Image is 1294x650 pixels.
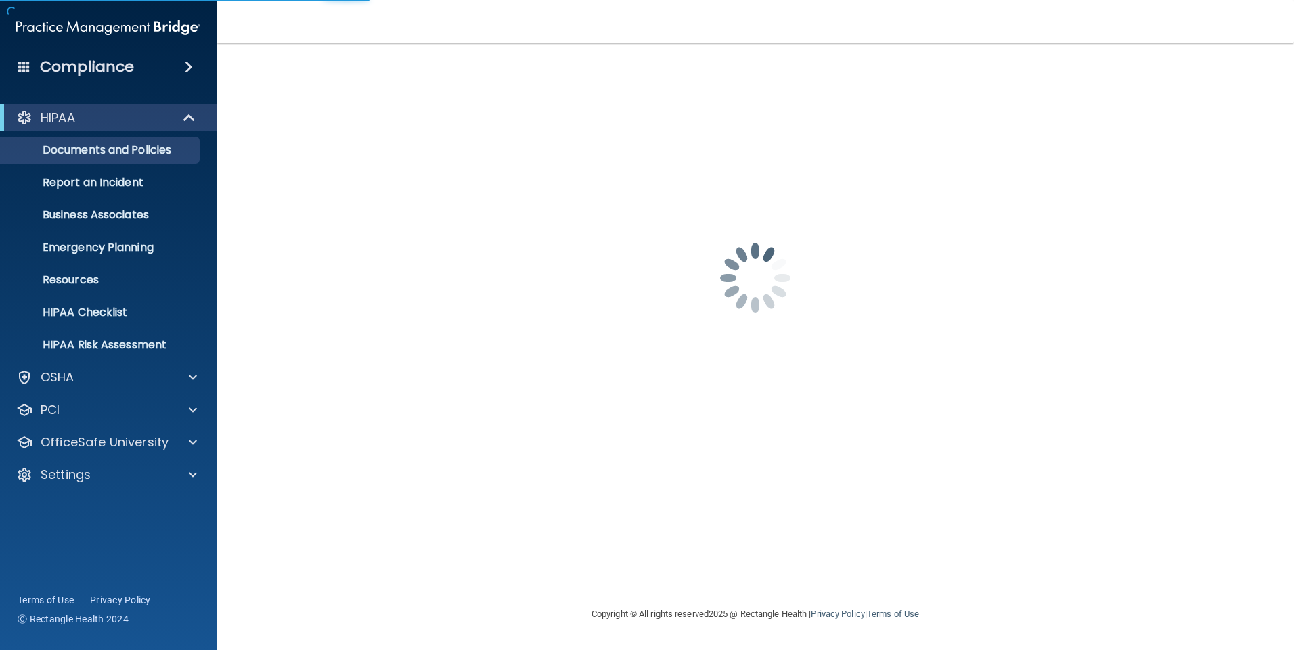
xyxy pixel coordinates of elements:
[18,593,74,607] a: Terms of Use
[16,402,197,418] a: PCI
[508,593,1002,636] div: Copyright © All rights reserved 2025 @ Rectangle Health | |
[41,467,91,483] p: Settings
[9,273,194,287] p: Resources
[16,434,197,450] a: OfficeSafe University
[41,369,74,386] p: OSHA
[9,241,194,254] p: Emergency Planning
[16,14,200,41] img: PMB logo
[9,208,194,222] p: Business Associates
[16,467,197,483] a: Settings
[41,434,169,450] p: OfficeSafe University
[867,609,919,619] a: Terms of Use
[811,609,864,619] a: Privacy Policy
[41,110,75,126] p: HIPAA
[90,593,151,607] a: Privacy Policy
[16,369,197,386] a: OSHA
[18,612,129,626] span: Ⓒ Rectangle Health 2024
[9,338,194,352] p: HIPAA Risk Assessment
[9,306,194,319] p: HIPAA Checklist
[9,143,194,157] p: Documents and Policies
[9,176,194,189] p: Report an Incident
[688,210,823,346] img: spinner.e123f6fc.gif
[16,110,196,126] a: HIPAA
[40,57,134,76] h4: Compliance
[41,402,60,418] p: PCI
